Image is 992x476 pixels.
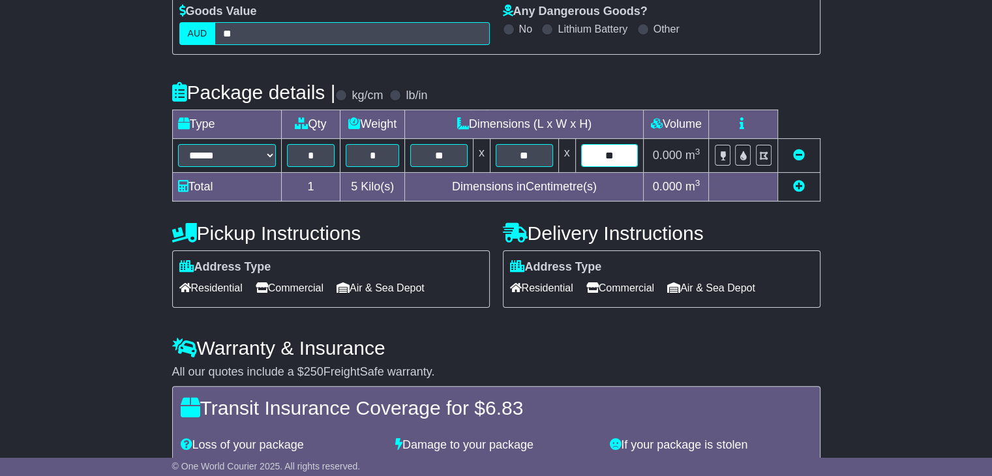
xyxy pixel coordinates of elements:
[485,397,523,419] span: 6.83
[406,89,427,103] label: lb/in
[172,461,361,471] span: © One World Courier 2025. All rights reserved.
[695,178,700,188] sup: 3
[172,222,490,244] h4: Pickup Instructions
[519,23,532,35] label: No
[181,397,812,419] h4: Transit Insurance Coverage for $
[558,23,627,35] label: Lithium Battery
[644,110,709,139] td: Volume
[340,173,405,201] td: Kilo(s)
[172,173,281,201] td: Total
[405,110,644,139] td: Dimensions (L x W x H)
[172,365,820,379] div: All our quotes include a $ FreightSafe warranty.
[654,23,680,35] label: Other
[473,139,490,173] td: x
[653,180,682,193] span: 0.000
[172,337,820,359] h4: Warranty & Insurance
[503,222,820,244] h4: Delivery Instructions
[351,180,357,193] span: 5
[685,149,700,162] span: m
[172,82,336,103] h4: Package details |
[653,149,682,162] span: 0.000
[179,22,216,45] label: AUD
[503,5,648,19] label: Any Dangerous Goods?
[304,365,323,378] span: 250
[256,278,323,298] span: Commercial
[405,173,644,201] td: Dimensions in Centimetre(s)
[179,260,271,275] label: Address Type
[695,147,700,156] sup: 3
[172,110,281,139] td: Type
[340,110,405,139] td: Weight
[337,278,425,298] span: Air & Sea Depot
[510,260,602,275] label: Address Type
[389,438,603,453] div: Damage to your package
[352,89,383,103] label: kg/cm
[558,139,575,173] td: x
[667,278,755,298] span: Air & Sea Depot
[281,173,340,201] td: 1
[174,438,389,453] div: Loss of your package
[510,278,573,298] span: Residential
[793,149,805,162] a: Remove this item
[179,5,257,19] label: Goods Value
[179,278,243,298] span: Residential
[793,180,805,193] a: Add new item
[685,180,700,193] span: m
[603,438,818,453] div: If your package is stolen
[281,110,340,139] td: Qty
[586,278,654,298] span: Commercial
